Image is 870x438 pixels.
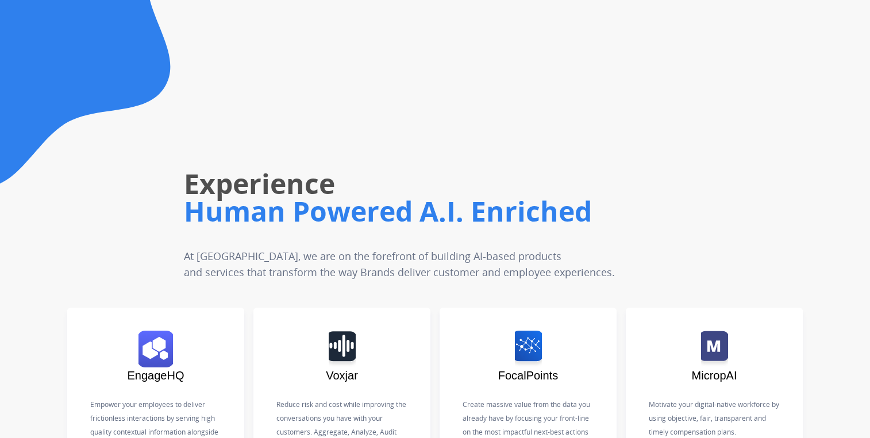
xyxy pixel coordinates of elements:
span: FocalPoints [498,369,559,382]
p: At [GEOGRAPHIC_DATA], we are on the forefront of building AI-based products and services that tra... [184,248,623,280]
img: logo [329,331,356,367]
img: logo [138,331,173,367]
span: MicropAI [692,369,737,382]
img: logo [515,331,542,367]
h1: Human Powered A.I. Enriched [184,193,623,230]
span: EngageHQ [128,369,184,382]
h1: Experience [184,165,623,202]
span: Voxjar [326,369,358,382]
img: logo [701,331,728,367]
